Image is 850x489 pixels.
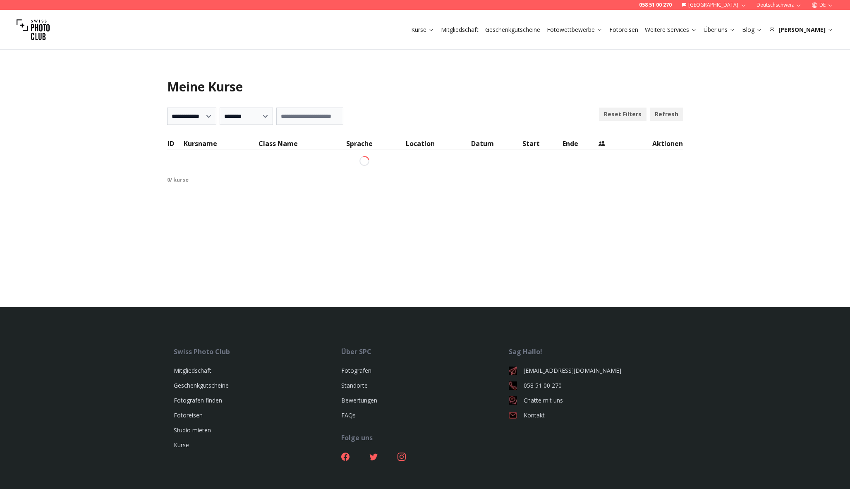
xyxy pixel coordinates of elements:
[650,108,683,121] button: Refresh
[441,26,479,34] a: Mitgliedschaft
[405,138,470,149] th: Location
[167,138,183,149] th: ID
[509,381,676,390] a: 058 51 00 270
[509,411,676,419] a: Kontakt
[614,138,683,149] th: Aktionen
[341,433,509,443] div: Folge uns
[174,347,341,357] div: Swiss Photo Club
[341,396,377,404] a: Bewertungen
[606,24,642,36] button: Fotoreisen
[438,24,482,36] button: Mitgliedschaft
[522,138,562,149] th: Start
[258,138,346,149] th: Class Name
[604,110,642,118] b: Reset Filters
[341,411,356,419] a: FAQs
[174,411,203,419] a: Fotoreisen
[167,79,683,94] h1: Meine Kurse
[341,367,371,374] a: Fotografen
[341,381,368,389] a: Standorte
[509,396,676,405] a: Chatte mit uns
[174,441,189,449] a: Kurse
[341,347,509,357] div: Über SPC
[485,26,540,34] a: Geschenkgutscheine
[645,26,697,34] a: Weitere Services
[609,26,638,34] a: Fotoreisen
[639,2,672,8] a: 058 51 00 270
[655,110,678,118] b: Refresh
[599,108,646,121] button: Reset Filters
[562,138,598,149] th: Ende
[742,26,762,34] a: Blog
[544,24,606,36] button: Fotowettbewerbe
[471,138,522,149] th: Datum
[769,26,833,34] div: [PERSON_NAME]
[174,426,211,434] a: Studio mieten
[482,24,544,36] button: Geschenkgutscheine
[739,24,766,36] button: Blog
[547,26,603,34] a: Fotowettbewerbe
[174,396,222,404] a: Fotografen finden
[17,13,50,46] img: Swiss photo club
[509,367,676,375] a: [EMAIL_ADDRESS][DOMAIN_NAME]
[411,26,434,34] a: Kurse
[167,176,189,183] b: 0 / kurse
[408,24,438,36] button: Kurse
[642,24,700,36] button: Weitere Services
[174,367,211,374] a: Mitgliedschaft
[704,26,735,34] a: Über uns
[174,381,229,389] a: Geschenkgutscheine
[700,24,739,36] button: Über uns
[509,347,676,357] div: Sag Hallo!
[183,138,258,149] th: Kursname
[346,138,405,149] th: Sprache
